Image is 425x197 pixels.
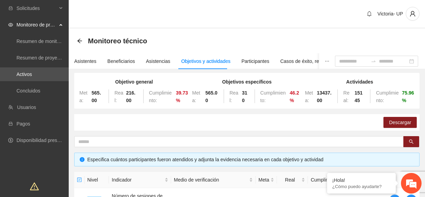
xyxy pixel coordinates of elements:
[383,117,417,128] button: Descargar
[8,22,13,27] span: eye
[280,176,300,184] span: Real
[371,58,376,64] span: swap-right
[16,88,40,94] a: Concluidos
[176,90,188,103] strong: 39.73 %
[409,139,414,145] span: search
[77,38,82,44] span: arrow-left
[77,38,82,44] div: Back
[406,7,420,21] button: user
[290,90,299,103] strong: 46.2 %
[146,57,170,65] div: Asistencias
[325,59,329,64] span: ellipsis
[205,90,217,103] strong: 565.00
[258,176,269,184] span: Meta
[343,90,349,103] span: Real:
[30,182,39,191] span: warning
[80,157,85,162] span: info-circle
[402,90,414,103] strong: 75.96 %
[126,90,135,103] strong: 216.00
[16,121,30,127] a: Pagos
[88,35,147,46] span: Monitoreo técnico
[16,138,75,143] a: Disponibilidad presupuestal
[16,1,57,15] span: Solicitudes
[171,172,256,188] th: Medio de verificación
[332,177,391,183] div: ¡Hola!
[355,90,362,103] strong: 15145
[112,176,163,184] span: Indicador
[403,136,419,147] button: search
[364,11,374,17] span: bell
[17,105,36,110] a: Usuarios
[114,90,123,103] span: Real:
[16,39,67,44] a: Resumen de monitoreo
[87,156,414,163] div: Especifica cuántos participantes fueron atendidos y adjunta la evidencia necesaria en cada objeti...
[108,57,135,65] div: Beneficiarios
[332,184,391,189] p: ¿Cómo puedo ayudarte?
[406,11,419,17] span: user
[317,90,332,103] strong: 13437.00
[79,90,87,103] span: Meta:
[311,176,340,184] span: Cumplimiento
[376,90,399,103] span: Cumplimiento:
[378,11,403,17] span: Victoria- UP
[389,119,411,126] span: Descargar
[92,90,101,103] strong: 565.00
[242,90,247,103] strong: 310
[222,79,272,85] strong: Objetivos específicos
[346,79,373,85] strong: Actividades
[77,177,82,182] span: check-square
[364,8,375,19] button: bell
[242,57,269,65] div: Participantes
[74,57,97,65] div: Asistentes
[348,172,387,188] th: Participantes
[277,172,308,188] th: Real
[305,90,313,103] span: Meta:
[256,172,277,188] th: Meta
[230,90,238,103] span: Real:
[115,79,153,85] strong: Objetivo general
[260,90,286,103] span: Cumplimiento:
[85,172,109,188] th: Nivel
[16,18,57,32] span: Monitoreo de proyectos
[8,6,13,11] span: inbox
[319,53,335,69] button: ellipsis
[371,58,376,64] span: to
[109,172,171,188] th: Indicador
[174,176,248,184] span: Medio de verificación
[280,57,354,65] div: Casos de éxito, retos y obstáculos
[16,72,32,77] a: Activos
[149,90,172,103] span: Cumplimiento:
[308,172,348,188] th: Cumplimiento
[192,90,200,103] span: Meta:
[16,55,90,61] a: Resumen de proyectos aprobados
[181,57,231,65] div: Objetivos y actividades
